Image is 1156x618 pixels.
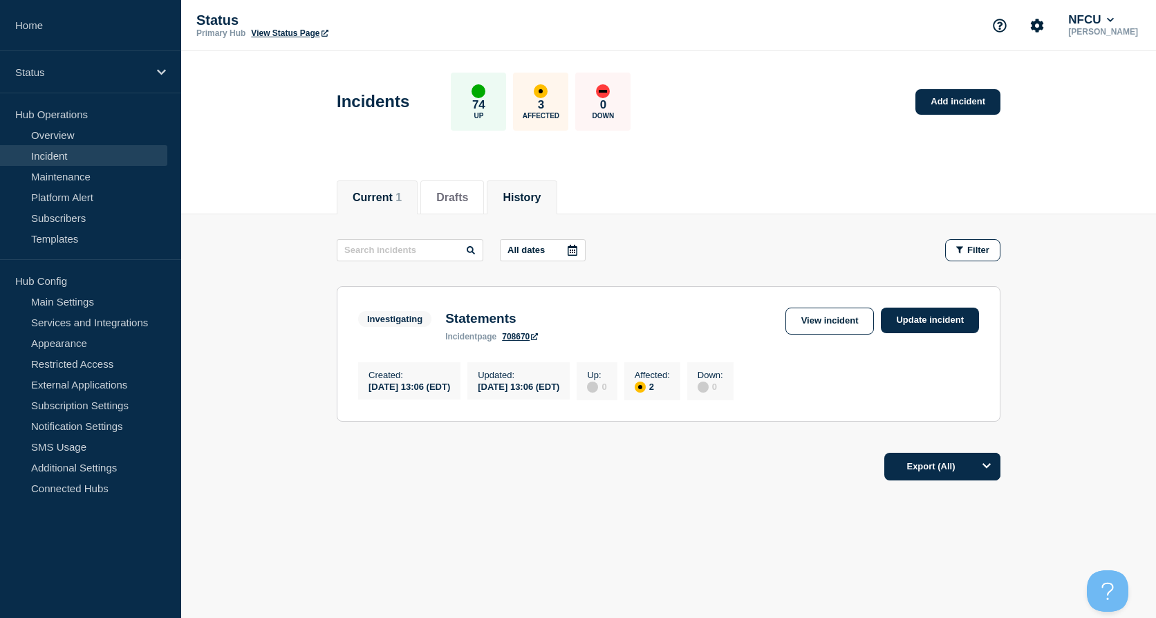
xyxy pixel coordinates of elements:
[369,370,450,380] p: Created :
[534,84,548,98] div: affected
[478,380,559,392] div: [DATE] 13:06 (EDT)
[445,332,477,341] span: incident
[369,380,450,392] div: [DATE] 13:06 (EDT)
[196,28,245,38] p: Primary Hub
[196,12,473,28] p: Status
[15,66,148,78] p: Status
[698,382,709,393] div: disabled
[973,453,1000,480] button: Options
[587,382,598,393] div: disabled
[337,92,409,111] h1: Incidents
[967,245,989,255] span: Filter
[1065,27,1141,37] p: [PERSON_NAME]
[472,84,485,98] div: up
[395,191,402,203] span: 1
[507,245,545,255] p: All dates
[523,112,559,120] p: Affected
[587,380,606,393] div: 0
[358,311,431,327] span: Investigating
[353,191,402,204] button: Current 1
[1087,570,1128,612] iframe: Help Scout Beacon - Open
[1023,11,1052,40] button: Account settings
[915,89,1000,115] a: Add incident
[436,191,468,204] button: Drafts
[635,370,670,380] p: Affected :
[500,239,586,261] button: All dates
[445,311,538,326] h3: Statements
[478,370,559,380] p: Updated :
[251,28,328,38] a: View Status Page
[472,98,485,112] p: 74
[538,98,544,112] p: 3
[503,191,541,204] button: History
[474,112,483,120] p: Up
[596,84,610,98] div: down
[600,98,606,112] p: 0
[445,332,496,341] p: page
[785,308,875,335] a: View incident
[587,370,606,380] p: Up :
[945,239,1000,261] button: Filter
[1065,13,1117,27] button: NFCU
[881,308,979,333] a: Update incident
[502,332,538,341] a: 708670
[698,380,723,393] div: 0
[698,370,723,380] p: Down :
[884,453,1000,480] button: Export (All)
[337,239,483,261] input: Search incidents
[635,382,646,393] div: affected
[985,11,1014,40] button: Support
[593,112,615,120] p: Down
[635,380,670,393] div: 2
